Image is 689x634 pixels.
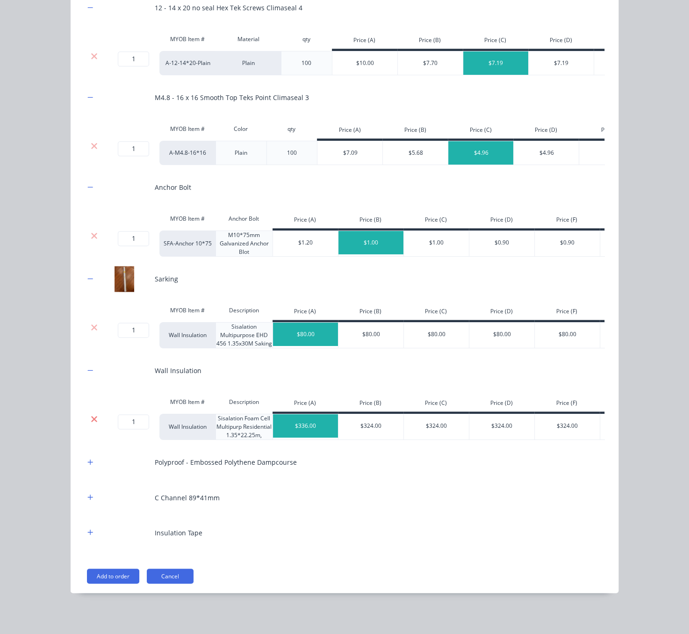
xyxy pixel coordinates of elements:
[338,303,403,322] div: Price (B)
[332,51,398,75] div: $10.00
[535,231,600,254] div: $0.90
[273,231,338,254] div: $1.20
[382,122,448,141] div: Price (B)
[159,393,215,411] div: MYOB Item #
[215,301,273,320] div: Description
[281,30,332,49] div: qty
[273,323,338,346] div: $80.00
[338,212,403,231] div: Price (B)
[159,141,215,165] div: A-M4.8-16*16
[397,32,463,51] div: Price (B)
[273,303,338,322] div: Price (A)
[266,141,317,165] div: 100
[535,414,600,438] div: $324.00
[579,141,645,165] div: $4.96
[118,323,149,338] input: ?
[529,51,594,75] div: $7.19
[600,395,665,414] div: Price (H)
[403,303,469,322] div: Price (C)
[600,231,666,254] div: $1.00
[463,32,528,51] div: Price (C)
[404,414,469,438] div: $324.00
[159,120,215,138] div: MYOB Item #
[215,51,281,75] div: Plain
[514,141,579,165] div: $4.96
[215,231,273,257] div: M10*75mm Galvanized Anchor Blot
[159,231,215,257] div: SFA-Anchor 10*75
[338,323,404,346] div: $80.00
[600,414,666,438] div: $324.00
[118,51,149,66] input: ?
[159,51,215,75] div: A-12-14*20-Plain
[215,141,266,165] div: Plain
[155,93,309,102] div: M4.8 - 16 x 16 Smooth Top Teks Point Climaseal 3
[469,395,534,414] div: Price (D)
[338,395,403,414] div: Price (B)
[600,323,666,346] div: $80.00
[594,51,660,75] div: $7.19
[266,120,317,138] div: qty
[159,301,215,320] div: MYOB Item #
[404,323,469,346] div: $80.00
[535,323,600,346] div: $80.00
[338,231,404,254] div: $1.00
[273,395,338,414] div: Price (A)
[155,366,201,375] div: Wall Insulation
[159,322,215,348] div: Wall Insulation
[159,30,215,49] div: MYOB Item #
[398,51,463,75] div: $7.70
[579,122,644,141] div: Price (F)
[159,414,215,440] div: Wall Insulation
[215,30,281,49] div: Material
[215,209,273,228] div: Anchor Bolt
[463,51,529,75] div: $7.19
[448,141,514,165] div: $4.96
[317,122,382,141] div: Price (A)
[155,182,191,192] div: Anchor Bolt
[338,414,404,438] div: $324.00
[594,32,659,51] div: Price (F)
[600,303,665,322] div: Price (H)
[155,527,202,537] div: Insulation Tape
[281,51,332,75] div: 100
[159,209,215,228] div: MYOB Item #
[404,231,469,254] div: $1.00
[87,569,139,584] button: Add to order
[155,3,302,13] div: 12 - 14 x 20 no seal Hex Tek Screws Climaseal 4
[273,414,338,438] div: $336.00
[600,212,665,231] div: Price (H)
[469,414,535,438] div: $324.00
[215,414,273,440] div: Sisalation Foam Cell Multipurp Residential 1.35*22.25m,
[101,266,148,292] img: Sarking
[403,212,469,231] div: Price (C)
[215,322,273,348] div: Sisalation Multipurpose EHD 456 1.35x30M Saking
[513,122,579,141] div: Price (D)
[469,323,535,346] div: $80.00
[118,141,149,156] input: ?
[469,212,534,231] div: Price (D)
[273,212,338,231] div: Price (A)
[215,120,266,138] div: Color
[403,395,469,414] div: Price (C)
[118,231,149,246] input: ?
[534,395,600,414] div: Price (F)
[317,141,383,165] div: $7.09
[147,569,194,584] button: Cancel
[118,414,149,429] input: ?
[534,303,600,322] div: Price (F)
[155,457,297,467] div: Polyproof - Embossed Polythene Dampcourse
[215,393,273,411] div: Description
[332,32,397,51] div: Price (A)
[528,32,594,51] div: Price (D)
[469,303,534,322] div: Price (D)
[155,492,220,502] div: C Channel 89*41mm
[448,122,513,141] div: Price (C)
[383,141,448,165] div: $5.68
[469,231,535,254] div: $0.90
[534,212,600,231] div: Price (F)
[155,274,178,284] div: Sarking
